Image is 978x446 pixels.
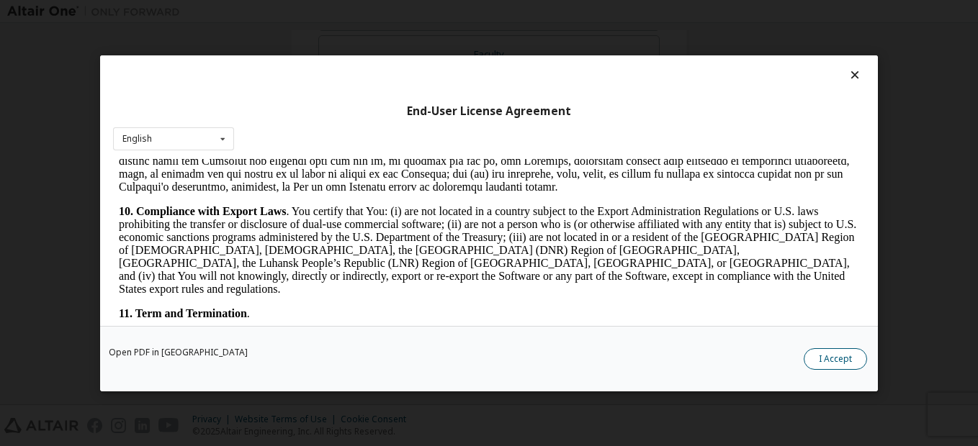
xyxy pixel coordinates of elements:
strong: 11.1 [6,173,25,185]
strong: 11. Term and Termination [6,148,134,160]
button: I Accept [804,348,867,370]
strong: 10. Compliance with Export Laws [6,46,173,58]
div: English [122,135,152,143]
strong: Term of Agreement [28,173,123,185]
a: Open PDF in [GEOGRAPHIC_DATA] [109,348,248,357]
p: . This Agreement shall commence on the Effective Date and shall remain in effect until terminated... [6,173,746,199]
div: End-User License Agreement [113,104,865,118]
p: . You certify that You: (i) are not located in a country subject to the Export Administration Reg... [6,46,746,137]
p: . [6,148,746,161]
